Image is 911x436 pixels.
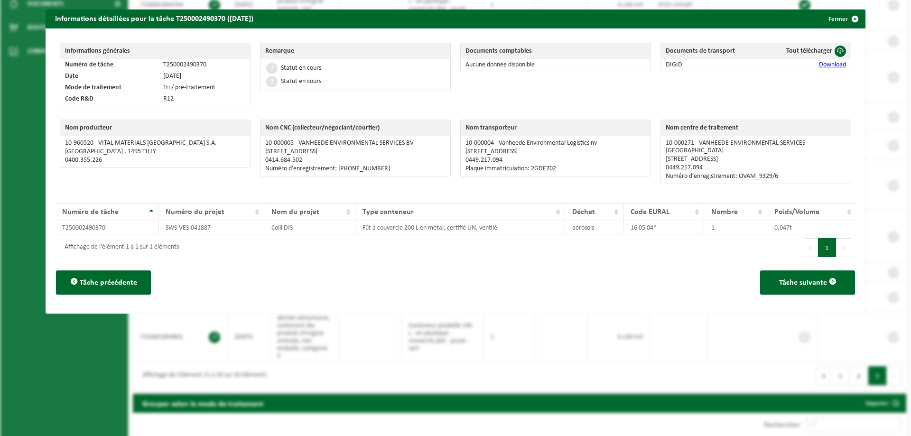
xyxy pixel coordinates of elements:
[661,43,762,59] th: Documents de transport
[461,120,651,136] th: Nom transporteur
[666,164,846,172] p: 0449.217.094
[281,78,321,85] div: Statut en cours
[774,208,819,216] span: Poids/Volume
[465,157,646,164] p: 0449.217.094
[65,139,245,147] p: 10-960520 - VITAL MATERIALS [GEOGRAPHIC_DATA] S.A.
[565,221,623,234] td: aérosols
[55,221,158,234] td: T250002490370
[158,221,264,234] td: SWS-VES-041887
[572,208,595,216] span: Déchet
[80,279,137,287] span: Tâche précédente
[60,59,158,71] td: Numéro de tâche
[355,221,565,234] td: Fût à couvercle 200 L en métal, certifié UN, ventilé
[260,120,450,136] th: Nom CNC (collecteur/négociant/courtier)
[461,59,651,71] td: Aucune donnée disponible
[265,157,446,164] p: 0414.684.502
[461,43,651,59] th: Documents comptables
[779,279,827,287] span: Tâche suivante
[158,82,250,93] td: Tri / pré-traitement
[821,9,865,28] button: Fermer
[363,208,414,216] span: Type conteneur
[666,139,846,155] p: 10-000271 - VANHEEDE ENVIRONMENTAL SERVICES - [GEOGRAPHIC_DATA]
[264,221,355,234] td: Colli DIS
[60,82,158,93] td: Mode de traitement
[62,208,119,216] span: Numéro de tâche
[56,270,151,295] button: Tâche précédente
[60,93,158,105] td: Code R&D
[60,71,158,82] td: Date
[661,59,762,71] td: DIGID
[767,221,856,234] td: 0,047t
[760,270,855,295] button: Tâche suivante
[465,148,646,156] p: [STREET_ADDRESS]
[465,165,646,173] p: Plaque immatriculation: 2GDE702
[265,165,446,173] p: Numéro d’enregistrement: [PHONE_NUMBER]
[60,239,179,256] div: Affichage de l'élément 1 à 1 sur 1 éléments
[465,139,646,147] p: 10-000004 - Vanheede Environmental Logistics nv
[65,157,245,164] p: 0400.355.226
[661,120,851,136] th: Nom centre de traitement
[265,148,446,156] p: [STREET_ADDRESS]
[265,139,446,147] p: 10-000005 - VANHEEDE ENVIRONMENTAL SERVICES BV
[704,221,767,234] td: 1
[819,61,846,68] a: Download
[786,47,832,55] span: Tout télécharger
[46,9,263,28] h2: Informations détaillées pour la tâche T250002490370 ([DATE])
[260,43,450,59] th: Remarque
[623,221,704,234] td: 16 05 04*
[60,43,250,59] th: Informations générales
[281,65,321,72] div: Statut en cours
[818,238,837,257] button: 1
[271,208,319,216] span: Nom du projet
[631,208,669,216] span: Code EURAL
[158,71,250,82] td: [DATE]
[666,156,846,163] p: [STREET_ADDRESS]
[166,208,224,216] span: Numéro du projet
[65,148,245,156] p: [GEOGRAPHIC_DATA] , 1495 TILLY
[158,93,250,105] td: R12
[666,173,846,180] p: Numéro d’enregistrement: OVAM_9329/6
[711,208,738,216] span: Nombre
[60,120,250,136] th: Nom producteur
[158,59,250,71] td: T250002490370
[803,238,818,257] button: Previous
[837,238,851,257] button: Next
